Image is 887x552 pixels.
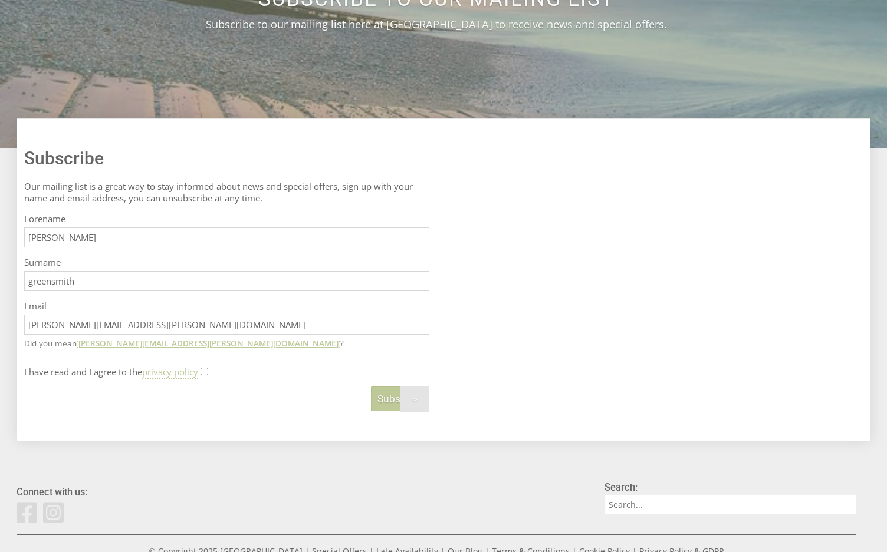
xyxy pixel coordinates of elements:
label: Surname [24,256,429,268]
input: Search... [605,495,856,514]
p: Subscribe to our mailing list here at [GEOGRAPHIC_DATA] to receive news and special offers. [100,17,772,31]
h1: Subscribe [24,148,429,168]
input: Surname [24,271,429,291]
strong: '[PERSON_NAME][EMAIL_ADDRESS][PERSON_NAME][DOMAIN_NAME]' [77,338,340,349]
p: Did you mean ? [24,338,429,349]
input: Email [24,315,429,335]
a: privacy policy [142,366,198,379]
label: Forename [24,213,429,224]
label: I have read and I agree to the [24,366,198,378]
label: Email [24,300,429,312]
h3: Search: [605,482,856,493]
button: Subscribe [371,386,429,411]
span: Subscribe [377,393,423,405]
h3: Connect with us: [17,487,587,498]
img: Instagram [43,501,64,524]
input: Forename [24,227,429,247]
img: Facebook [17,501,37,524]
p: Our mailing list is a great way to stay informed about news and special offers, sign up with your... [24,180,429,204]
